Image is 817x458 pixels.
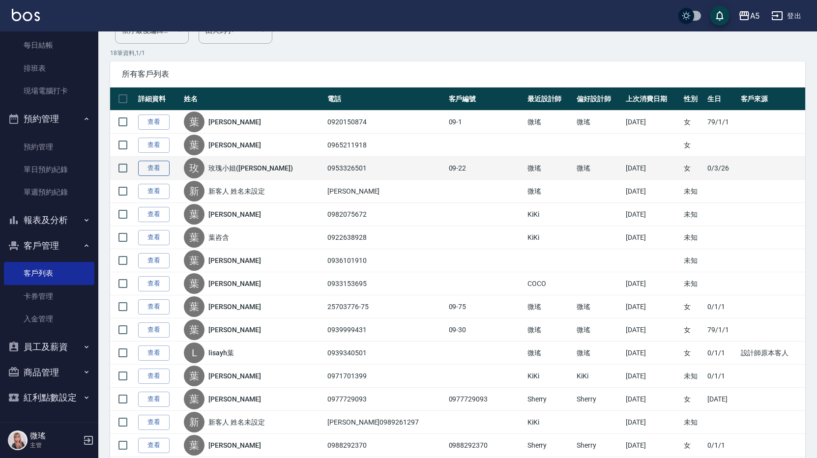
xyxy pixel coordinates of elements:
[574,87,623,111] th: 偏好設計師
[705,365,738,388] td: 0/1/1
[138,322,170,338] a: 查看
[525,203,574,226] td: KiKi
[705,434,738,457] td: 0/1/1
[208,371,261,381] a: [PERSON_NAME]
[4,34,94,57] a: 每日結帳
[30,431,80,441] h5: 微瑤
[681,434,705,457] td: 女
[325,411,446,434] td: [PERSON_NAME]0989261297
[208,163,293,173] a: 玫瑰小姐([PERSON_NAME])
[681,249,705,272] td: 未知
[208,348,234,358] a: lisayh葉
[623,434,681,457] td: [DATE]
[623,388,681,411] td: [DATE]
[681,295,705,318] td: 女
[208,440,261,450] a: [PERSON_NAME]
[184,250,204,271] div: 葉
[4,158,94,181] a: 單日預約紀錄
[138,114,170,130] a: 查看
[208,140,261,150] a: [PERSON_NAME]
[208,117,261,127] a: [PERSON_NAME]
[4,181,94,203] a: 單週預約紀錄
[208,256,261,265] a: [PERSON_NAME]
[681,342,705,365] td: 女
[138,438,170,453] a: 查看
[208,394,261,404] a: [PERSON_NAME]
[734,6,763,26] button: A5
[710,6,729,26] button: save
[184,273,204,294] div: 葉
[184,135,204,155] div: 葉
[325,388,446,411] td: 0977729093
[681,411,705,434] td: 未知
[138,184,170,199] a: 查看
[705,295,738,318] td: 0/1/1
[138,138,170,153] a: 查看
[184,366,204,386] div: 葉
[623,318,681,342] td: [DATE]
[325,249,446,272] td: 0936101910
[681,226,705,249] td: 未知
[184,435,204,456] div: 葉
[122,69,793,79] span: 所有客戶列表
[325,180,446,203] td: [PERSON_NAME]
[525,434,574,457] td: Sherry
[681,272,705,295] td: 未知
[681,111,705,134] td: 女
[136,87,181,111] th: 詳細資料
[138,415,170,430] a: 查看
[325,434,446,457] td: 0988292370
[446,87,525,111] th: 客戶編號
[325,226,446,249] td: 0922638928
[208,302,261,312] a: [PERSON_NAME]
[138,207,170,222] a: 查看
[681,365,705,388] td: 未知
[138,161,170,176] a: 查看
[623,295,681,318] td: [DATE]
[681,203,705,226] td: 未知
[4,262,94,285] a: 客戶列表
[4,57,94,80] a: 排班表
[574,157,623,180] td: 微瑤
[325,157,446,180] td: 0953326501
[4,106,94,132] button: 預約管理
[705,388,738,411] td: [DATE]
[138,392,170,407] a: 查看
[446,111,525,134] td: 09-1
[681,87,705,111] th: 性別
[4,360,94,385] button: 商品管理
[623,226,681,249] td: [DATE]
[525,111,574,134] td: 微瑤
[525,157,574,180] td: 微瑤
[525,180,574,203] td: 微瑤
[4,207,94,233] button: 報表及分析
[525,272,574,295] td: COCO
[623,365,681,388] td: [DATE]
[574,318,623,342] td: 微瑤
[138,345,170,361] a: 查看
[138,299,170,315] a: 查看
[184,319,204,340] div: 葉
[184,227,204,248] div: 葉
[184,343,204,363] div: L
[623,411,681,434] td: [DATE]
[525,411,574,434] td: KiKi
[681,180,705,203] td: 未知
[325,272,446,295] td: 0933153695
[4,308,94,330] a: 入金管理
[138,253,170,268] a: 查看
[623,272,681,295] td: [DATE]
[181,87,325,111] th: 姓名
[325,111,446,134] td: 0920150874
[138,276,170,291] a: 查看
[138,230,170,245] a: 查看
[184,412,204,432] div: 新
[681,134,705,157] td: 女
[705,111,738,134] td: 79/1/1
[325,342,446,365] td: 0939340501
[138,369,170,384] a: 查看
[325,203,446,226] td: 0982075672
[446,318,525,342] td: 09-30
[208,209,261,219] a: [PERSON_NAME]
[110,49,805,57] p: 18 筆資料, 1 / 1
